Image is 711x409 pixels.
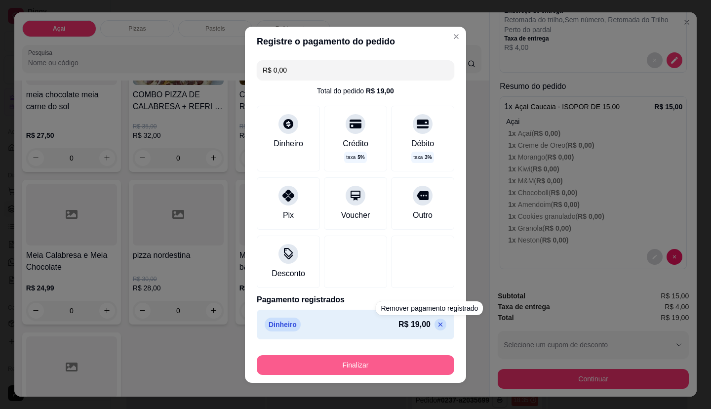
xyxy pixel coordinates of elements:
div: Dinheiro [274,138,303,150]
div: R$ 19,00 [366,86,394,96]
p: R$ 19,00 [398,319,431,330]
p: taxa [413,154,432,161]
div: Desconto [272,268,305,280]
p: Pagamento registrados [257,294,454,306]
button: Finalizar [257,355,454,375]
div: Crédito [343,138,368,150]
p: Dinheiro [265,318,301,331]
input: Ex.: hambúrguer de cordeiro [263,60,448,80]
div: Voucher [341,209,370,221]
p: taxa [346,154,364,161]
button: Close [448,29,464,44]
header: Registre o pagamento do pedido [245,27,466,56]
span: 5 % [357,154,364,161]
div: Total do pedido [317,86,394,96]
span: 3 % [425,154,432,161]
div: Débito [411,138,434,150]
div: Outro [413,209,433,221]
div: Remover pagamento registrado [376,301,483,315]
div: Pix [283,209,294,221]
